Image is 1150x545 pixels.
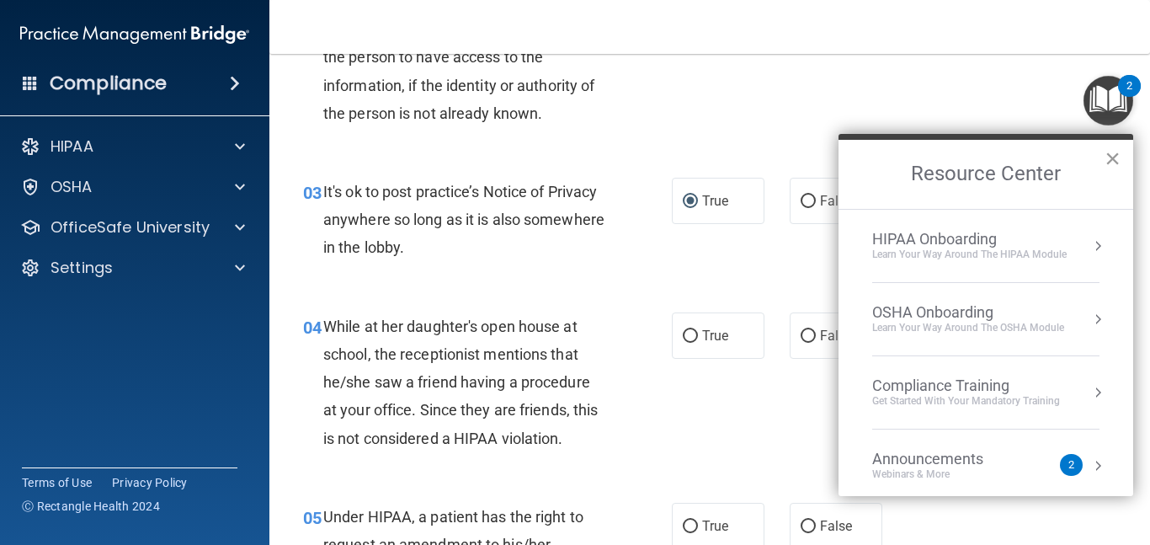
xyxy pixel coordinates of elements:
div: Compliance Training [872,377,1060,395]
span: False [820,328,853,344]
a: HIPAA [20,136,245,157]
div: Resource Center [839,134,1133,496]
iframe: Drift Widget Chat Controller [856,425,1130,493]
p: OSHA [51,177,93,197]
a: OSHA [20,177,245,197]
div: HIPAA Onboarding [872,230,1067,248]
img: PMB logo [20,18,249,51]
div: Learn your way around the OSHA module [872,321,1064,335]
span: While at her daughter's open house at school, the receptionist mentions that he/she saw a friend ... [323,318,598,447]
a: Settings [20,258,245,278]
p: HIPAA [51,136,93,157]
button: Close [1105,145,1121,172]
input: False [801,330,816,343]
span: It's ok to post practice’s Notice of Privacy anywhere so long as it is also somewhere in the lobby. [323,183,604,256]
span: Ⓒ Rectangle Health 2024 [22,498,160,515]
p: OfficeSafe University [51,217,210,238]
div: Learn Your Way around the HIPAA module [872,248,1067,262]
p: Settings [51,258,113,278]
span: True [702,518,728,534]
div: OSHA Onboarding [872,303,1064,322]
a: OfficeSafe University [20,217,245,238]
input: False [801,521,816,533]
a: Terms of Use [22,474,92,491]
span: False [820,193,853,209]
span: True [702,193,728,209]
h2: Resource Center [839,140,1133,209]
button: Open Resource Center, 2 new notifications [1083,76,1133,126]
input: True [683,330,698,343]
input: True [683,521,698,533]
div: 2 [1126,86,1132,108]
div: Get Started with your mandatory training [872,394,1060,409]
span: True [702,328,728,344]
span: 03 [303,183,322,203]
span: False [820,518,853,534]
span: 04 [303,318,322,338]
h4: Compliance [50,72,167,95]
input: False [801,195,816,208]
a: Privacy Policy [112,474,188,491]
span: 05 [303,508,322,528]
input: True [683,195,698,208]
